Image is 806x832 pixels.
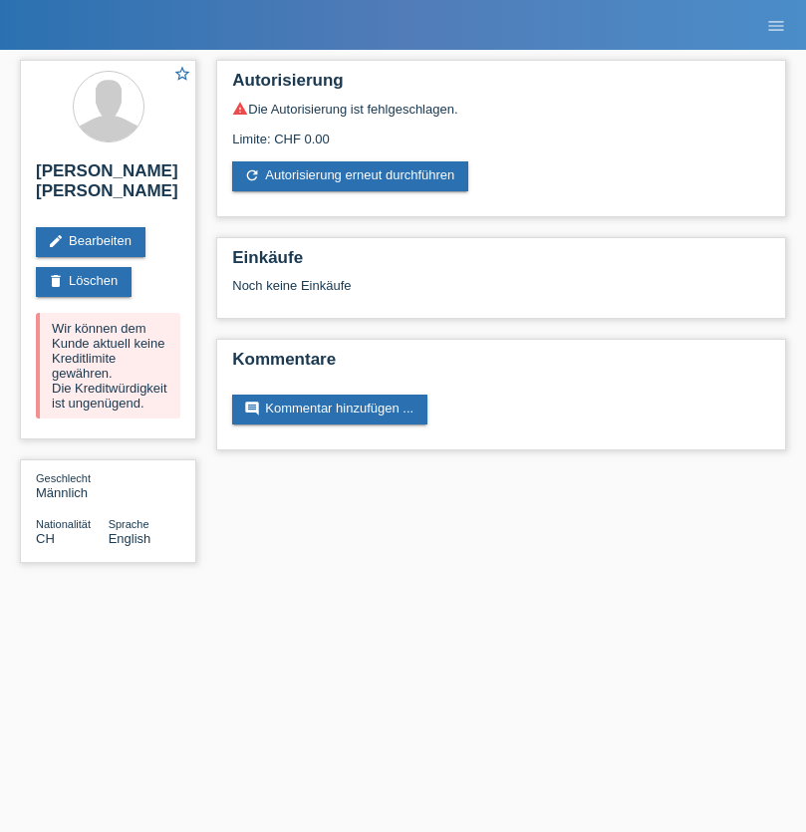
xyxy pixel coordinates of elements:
h2: Kommentare [232,350,770,380]
a: commentKommentar hinzufügen ... [232,395,427,424]
div: Limite: CHF 0.00 [232,117,770,146]
div: Die Autorisierung ist fehlgeschlagen. [232,101,770,117]
a: deleteLöschen [36,267,132,297]
a: menu [756,19,796,31]
div: Wir können dem Kunde aktuell keine Kreditlimite gewähren. Die Kreditwürdigkeit ist ungenügend. [36,313,180,418]
div: Noch keine Einkäufe [232,278,770,308]
i: delete [48,273,64,289]
div: Männlich [36,470,109,500]
a: star_border [173,65,191,86]
a: editBearbeiten [36,227,145,257]
h2: Einkäufe [232,248,770,278]
i: refresh [244,167,260,183]
span: Sprache [109,518,149,530]
i: menu [766,16,786,36]
span: Schweiz [36,531,55,546]
span: Geschlecht [36,472,91,484]
i: warning [232,101,248,117]
a: refreshAutorisierung erneut durchführen [232,161,468,191]
i: comment [244,401,260,416]
i: star_border [173,65,191,83]
span: Nationalität [36,518,91,530]
i: edit [48,233,64,249]
span: English [109,531,151,546]
h2: Autorisierung [232,71,770,101]
h2: [PERSON_NAME] [PERSON_NAME] [36,161,180,211]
